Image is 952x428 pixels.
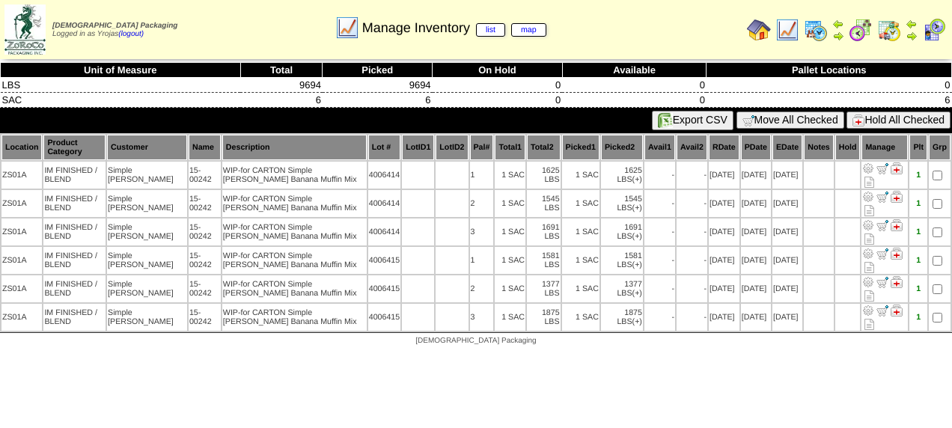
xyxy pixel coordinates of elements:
[415,337,536,345] span: [DEMOGRAPHIC_DATA] Packaging
[433,63,563,78] th: On Hold
[189,218,221,245] td: 15-00242
[741,218,771,245] td: [DATE]
[741,247,771,274] td: [DATE]
[891,276,903,288] img: Manage Hold
[222,190,367,217] td: WIP-for CARTON Simple [PERSON_NAME] Banana Muffin Mix
[562,93,707,108] td: 0
[368,247,401,274] td: 4006415
[644,304,675,331] td: -
[52,22,177,30] span: [DEMOGRAPHIC_DATA] Packaging
[495,190,525,217] td: 1 SAC
[910,284,927,293] div: 1
[240,78,323,93] td: 9694
[906,30,918,42] img: arrowright.gif
[864,233,874,245] i: Note
[644,275,675,302] td: -
[862,248,874,260] img: Adjust
[910,171,927,180] div: 1
[511,23,546,37] a: map
[632,175,642,184] div: (+)
[1,247,42,274] td: ZS01A
[877,18,901,42] img: calendarinout.gif
[891,219,903,231] img: Manage Hold
[222,304,367,331] td: WIP-for CARTON Simple [PERSON_NAME] Banana Muffin Mix
[1,218,42,245] td: ZS01A
[644,218,675,245] td: -
[470,162,494,189] td: 1
[910,199,927,208] div: 1
[864,262,874,273] i: Note
[832,18,844,30] img: arrowleft.gif
[601,218,643,245] td: 1691 LBS
[43,247,106,274] td: IM FINISHED / BLEND
[677,247,707,274] td: -
[862,276,874,288] img: Adjust
[222,162,367,189] td: WIP-for CARTON Simple [PERSON_NAME] Banana Muffin Mix
[644,162,675,189] td: -
[658,113,673,128] img: excel.gif
[652,111,733,130] button: Export CSV
[368,218,401,245] td: 4006414
[107,275,187,302] td: Simple [PERSON_NAME]
[891,191,903,203] img: Manage Hold
[741,275,771,302] td: [DATE]
[601,304,643,331] td: 1875 LBS
[864,205,874,216] i: Note
[495,218,525,245] td: 1 SAC
[772,162,802,189] td: [DATE]
[677,218,707,245] td: -
[849,18,873,42] img: calendarblend.gif
[470,275,494,302] td: 2
[527,275,561,302] td: 1377 LBS
[368,190,401,217] td: 4006414
[910,313,927,322] div: 1
[43,218,106,245] td: IM FINISHED / BLEND
[222,247,367,274] td: WIP-for CARTON Simple [PERSON_NAME] Banana Muffin Mix
[677,135,707,160] th: Avail2
[772,218,802,245] td: [DATE]
[601,190,643,217] td: 1545 LBS
[677,304,707,331] td: -
[804,18,828,42] img: calendarprod.gif
[644,247,675,274] td: -
[910,227,927,236] div: 1
[742,114,754,126] img: cart.gif
[527,218,561,245] td: 1691 LBS
[910,256,927,265] div: 1
[527,190,561,217] td: 1545 LBS
[891,305,903,317] img: Manage Hold
[495,247,525,274] td: 1 SAC
[495,275,525,302] td: 1 SAC
[772,275,802,302] td: [DATE]
[876,162,888,174] img: Move
[922,18,946,42] img: calendarcustomer.gif
[707,93,952,108] td: 6
[707,78,952,93] td: 0
[747,18,771,42] img: home.gif
[368,275,401,302] td: 4006415
[562,162,599,189] td: 1 SAC
[772,190,802,217] td: [DATE]
[527,135,561,160] th: Total2
[862,191,874,203] img: Adjust
[1,190,42,217] td: ZS01A
[644,190,675,217] td: -
[601,275,643,302] td: 1377 LBS
[909,135,927,160] th: Plt
[323,93,433,108] td: 6
[436,135,468,160] th: LotID2
[4,4,46,55] img: zoroco-logo-small.webp
[741,135,771,160] th: PDate
[470,135,494,160] th: Pal#
[470,247,494,274] td: 1
[562,275,599,302] td: 1 SAC
[709,162,739,189] td: [DATE]
[43,190,106,217] td: IM FINISHED / BLEND
[632,317,642,326] div: (+)
[1,93,241,108] td: SAC
[1,135,42,160] th: Location
[107,162,187,189] td: Simple [PERSON_NAME]
[677,275,707,302] td: -
[189,247,221,274] td: 15-00242
[562,190,599,217] td: 1 SAC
